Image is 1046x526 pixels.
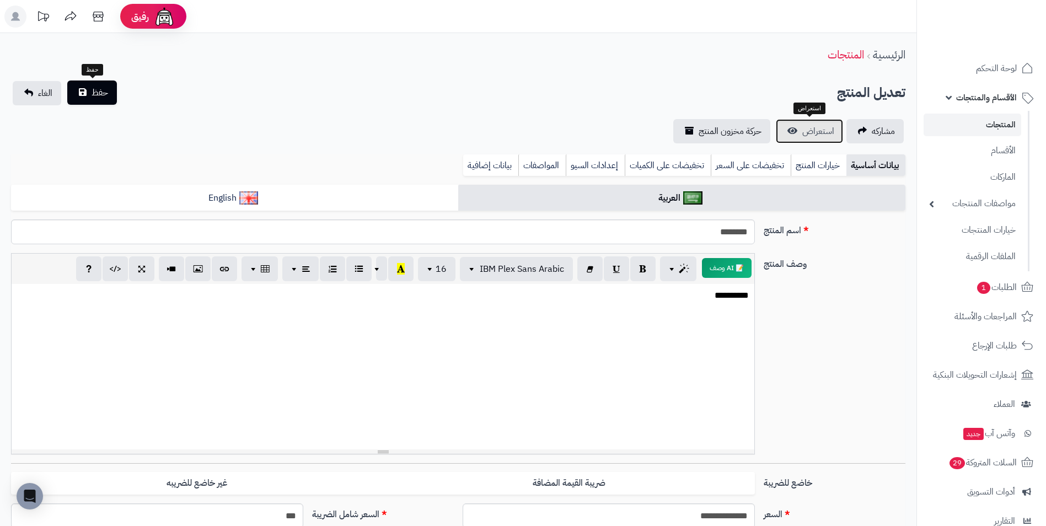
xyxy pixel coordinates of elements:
span: لوحة التحكم [976,61,1017,76]
a: المنتجات [924,114,1021,136]
div: استعراض [793,103,825,115]
label: السعر شامل الضريبة [308,503,458,521]
label: ضريبة القيمة المضافة [383,472,755,495]
a: خيارات المنتج [791,154,846,176]
label: اسم المنتج [759,219,910,237]
span: حركة مخزون المنتج [699,125,761,138]
img: ai-face.png [153,6,175,28]
a: استعراض [776,119,843,143]
a: المواصفات [518,154,566,176]
a: تخفيضات على الكميات [625,154,711,176]
a: المراجعات والأسئلة [924,303,1039,330]
span: الغاء [38,87,52,100]
a: مواصفات المنتجات [924,192,1021,216]
span: 29 [950,457,965,469]
a: أدوات التسويق [924,479,1039,505]
a: بيانات أساسية [846,154,905,176]
span: المراجعات والأسئلة [954,309,1017,324]
label: غير خاضع للضريبه [11,472,383,495]
a: تحديثات المنصة [29,6,57,30]
div: Open Intercom Messenger [17,483,43,509]
a: لوحة التحكم [924,55,1039,82]
span: أدوات التسويق [967,484,1015,500]
a: الطلبات1 [924,274,1039,300]
span: 1 [977,282,990,294]
div: حفظ [82,64,103,76]
a: خيارات المنتجات [924,218,1021,242]
a: حركة مخزون المنتج [673,119,770,143]
span: حفظ [92,86,108,99]
span: 16 [436,262,447,276]
a: مشاركه [846,119,904,143]
span: الأقسام والمنتجات [956,90,1017,105]
span: إشعارات التحويلات البنكية [933,367,1017,383]
span: الطلبات [976,280,1017,295]
button: حفظ [67,80,117,105]
span: IBM Plex Sans Arabic [480,262,564,276]
a: تخفيضات على السعر [711,154,791,176]
label: وصف المنتج [759,253,910,271]
span: رفيق [131,10,149,23]
a: السلات المتروكة29 [924,449,1039,476]
a: الماركات [924,165,1021,189]
label: خاضع للضريبة [759,472,910,490]
span: السلات المتروكة [948,455,1017,470]
span: طلبات الإرجاع [972,338,1017,353]
span: وآتس آب [962,426,1015,441]
a: المنتجات [828,46,864,63]
button: 📝 AI وصف [702,258,752,278]
span: العملاء [994,396,1015,412]
a: الملفات الرقمية [924,245,1021,269]
button: 16 [418,257,455,281]
button: IBM Plex Sans Arabic [460,257,573,281]
a: إعدادات السيو [566,154,625,176]
img: English [239,191,259,205]
a: English [11,185,458,212]
a: الأقسام [924,139,1021,163]
a: طلبات الإرجاع [924,332,1039,359]
span: مشاركه [872,125,895,138]
a: الرئيسية [873,46,905,63]
a: الغاء [13,81,61,105]
img: العربية [683,191,702,205]
a: وآتس آبجديد [924,420,1039,447]
label: السعر [759,503,910,521]
span: استعراض [802,125,834,138]
a: العربية [458,185,905,212]
a: العملاء [924,391,1039,417]
a: بيانات إضافية [463,154,518,176]
h2: تعديل المنتج [837,82,905,104]
a: إشعارات التحويلات البنكية [924,362,1039,388]
span: جديد [963,428,984,440]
